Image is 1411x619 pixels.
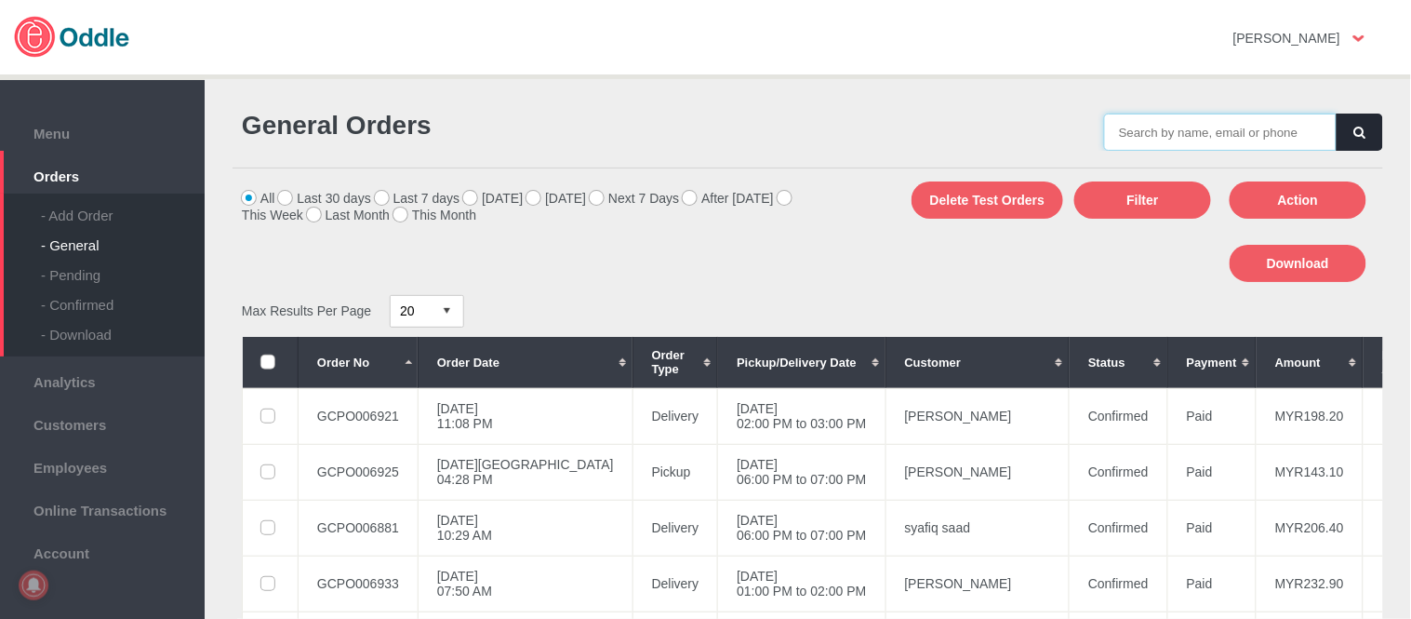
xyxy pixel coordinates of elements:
label: This Month [393,208,476,222]
td: [DATE] 01:00 PM to 02:00 PM [718,556,885,612]
td: Pickup [632,444,718,500]
td: Paid [1167,388,1256,444]
td: Confirmed [1070,556,1168,612]
button: Download [1230,245,1366,282]
td: [DATE] 07:50 AM [418,556,632,612]
div: - General [41,223,205,253]
div: - Confirmed [41,283,205,313]
td: Delivery [632,500,718,556]
td: Paid [1167,556,1256,612]
td: [DATE] 10:29 AM [418,500,632,556]
label: All [242,191,275,206]
h1: General Orders [242,111,799,141]
span: Employees [9,455,195,476]
label: [DATE] [526,191,586,206]
strong: [PERSON_NAME] [1233,31,1340,46]
td: [PERSON_NAME] [885,388,1070,444]
td: Delivery [632,388,718,444]
th: Status [1070,337,1168,388]
label: [DATE] [463,191,523,206]
td: [PERSON_NAME] [885,444,1070,500]
th: Order Type [632,337,718,388]
td: Delivery [632,556,718,612]
td: GCPO006921 [299,388,419,444]
label: Last Month [307,208,390,222]
td: syafiq saad [885,500,1070,556]
th: Order No [299,337,419,388]
span: Account [9,541,195,561]
td: [DATE] 02:00 PM to 03:00 PM [718,388,885,444]
div: - Download [41,313,205,343]
td: Confirmed [1070,388,1168,444]
td: MYR232.90 [1257,556,1364,612]
button: Filter [1074,182,1211,219]
span: Customers [9,412,195,433]
td: GCPO006925 [299,444,419,500]
button: Delete Test Orders [912,182,1063,219]
label: After [DATE] [683,191,774,206]
td: [DATE] 06:00 PM to 07:00 PM [718,444,885,500]
span: Max Results Per Page [242,303,371,318]
td: MYR206.40 [1257,500,1364,556]
span: Orders [9,164,195,184]
td: Confirmed [1070,500,1168,556]
td: [DATE][GEOGRAPHIC_DATA] 04:28 PM [418,444,632,500]
th: Pickup/Delivery Date [718,337,885,388]
td: GCPO006881 [299,500,419,556]
td: Confirmed [1070,444,1168,500]
td: Paid [1167,444,1256,500]
th: Payment [1167,337,1256,388]
div: - Pending [41,253,205,283]
td: [DATE] 06:00 PM to 07:00 PM [718,500,885,556]
img: user-option-arrow.png [1353,35,1364,42]
th: Customer [885,337,1070,388]
input: Search by name, email or phone [1104,114,1337,151]
th: Amount [1257,337,1364,388]
td: MYR198.20 [1257,388,1364,444]
span: Menu [9,121,195,141]
th: Order Date [418,337,632,388]
span: Online Transactions [9,498,195,518]
button: Action [1230,182,1366,219]
span: Analytics [9,370,195,390]
div: - Add Order [41,194,205,223]
td: [PERSON_NAME] [885,556,1070,612]
label: Next 7 Days [590,191,679,206]
td: [DATE] 11:08 PM [418,388,632,444]
label: Last 30 days [278,191,370,206]
td: GCPO006933 [299,556,419,612]
td: MYR143.10 [1257,444,1364,500]
label: Last 7 days [375,191,460,206]
td: Paid [1167,500,1256,556]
